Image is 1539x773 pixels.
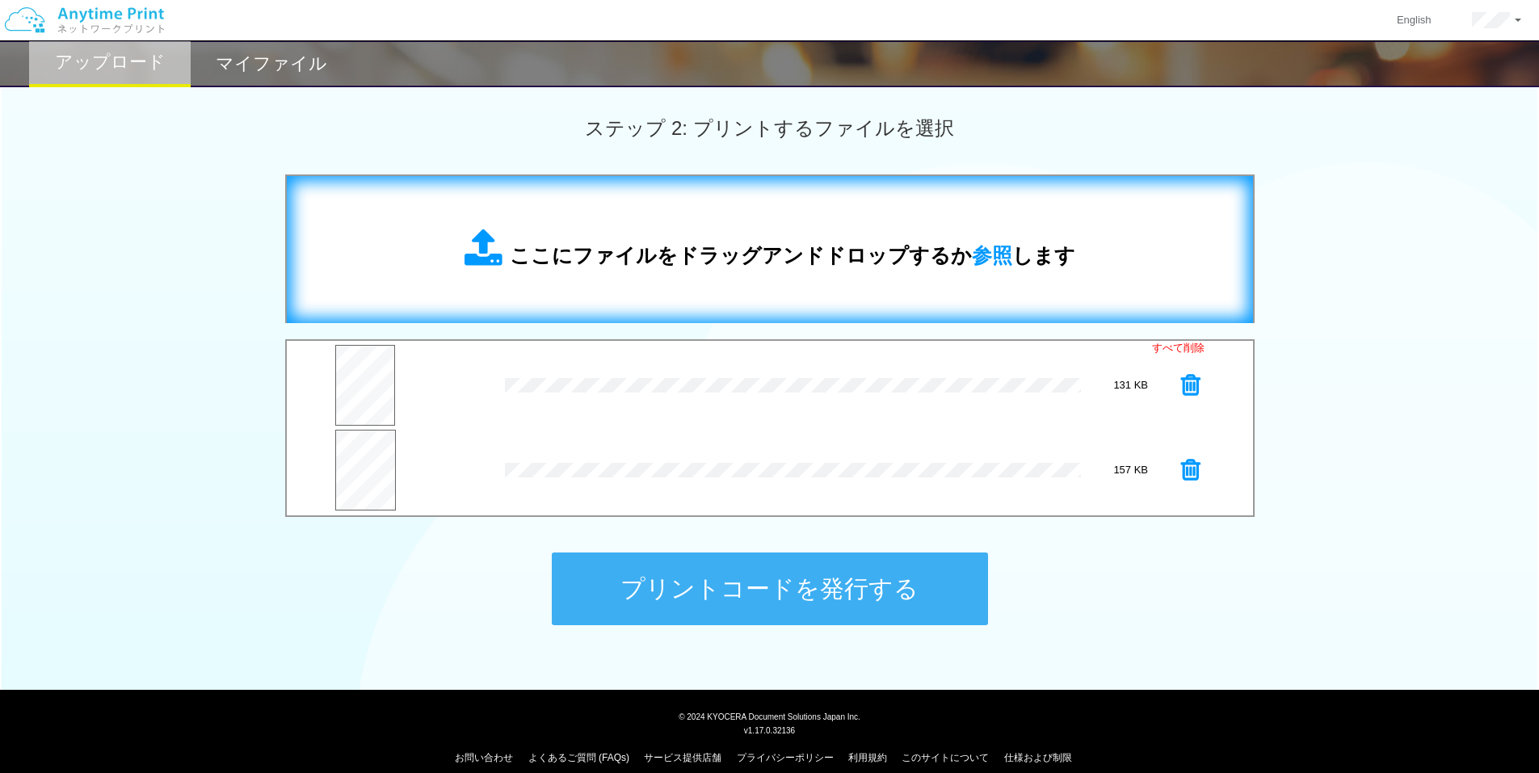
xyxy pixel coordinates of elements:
[1081,378,1181,393] div: 131 KB
[744,725,795,735] span: v1.17.0.32136
[455,752,513,763] a: お問い合わせ
[1004,752,1072,763] a: 仕様および制限
[972,244,1012,267] span: 参照
[679,711,860,721] span: © 2024 KYOCERA Document Solutions Japan Inc.
[644,752,721,763] a: サービス提供店舗
[510,244,1075,267] span: ここにファイルをドラッグアンドドロップするか します
[902,752,989,763] a: このサイトについて
[216,54,327,74] h2: マイファイル
[737,752,834,763] a: プライバシーポリシー
[848,752,887,763] a: 利用規約
[1152,341,1205,356] a: すべて削除
[585,117,953,139] span: ステップ 2: プリントするファイルを選択
[55,53,166,72] h2: アップロード
[1081,463,1181,478] div: 157 KB
[528,752,629,763] a: よくあるご質問 (FAQs)
[552,552,988,625] button: プリントコードを発行する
